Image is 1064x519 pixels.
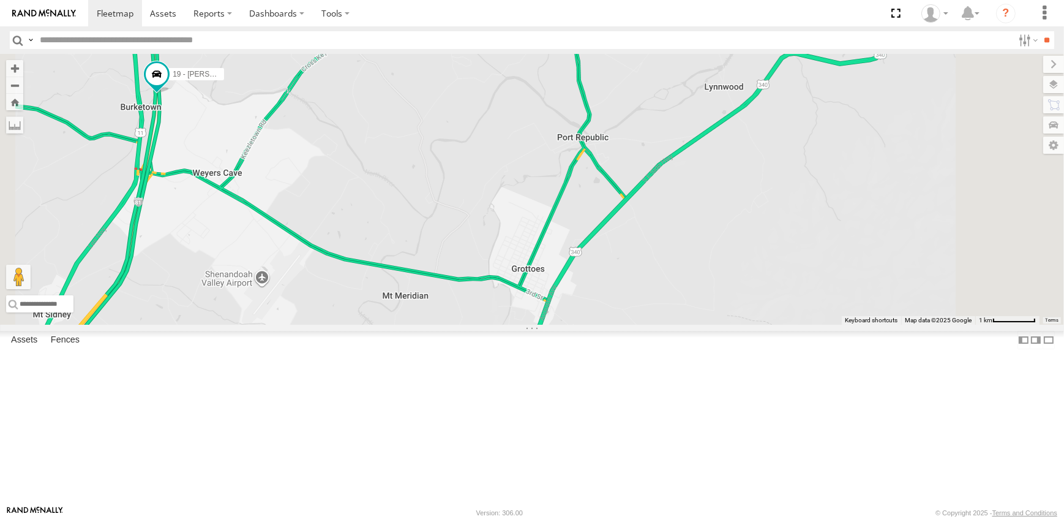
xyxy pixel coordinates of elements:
img: rand-logo.svg [12,9,76,18]
label: Search Filter Options [1014,31,1040,49]
button: Zoom in [6,60,23,77]
div: Barbara McNamee [917,4,953,23]
div: Version: 306.00 [476,509,523,517]
label: Fences [45,331,86,349]
button: Zoom Home [6,94,23,110]
button: Zoom out [6,77,23,94]
button: Drag Pegman onto the map to open Street View [6,265,31,289]
label: Map Settings [1043,137,1064,154]
a: Terms (opens in new tab) [1046,318,1058,323]
label: Assets [5,331,43,349]
label: Measure [6,116,23,134]
label: Dock Summary Table to the Left [1017,331,1030,349]
button: Keyboard shortcuts [845,316,897,325]
span: 1 km [979,317,992,324]
a: Visit our Website [7,507,63,519]
span: 19 - [PERSON_NAME] [173,70,248,79]
i: ? [996,4,1016,23]
button: Map Scale: 1 km per 67 pixels [975,316,1040,325]
label: Hide Summary Table [1043,331,1055,349]
a: Terms and Conditions [992,509,1057,517]
label: Search Query [26,31,36,49]
label: Dock Summary Table to the Right [1030,331,1042,349]
div: © Copyright 2025 - [935,509,1057,517]
span: Map data ©2025 Google [905,317,972,324]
